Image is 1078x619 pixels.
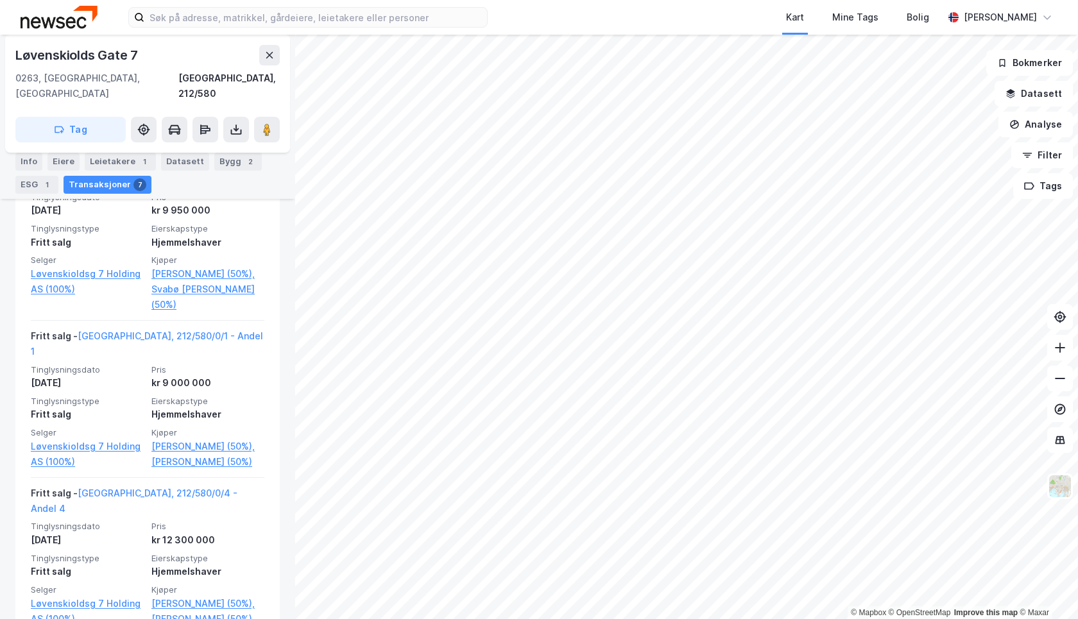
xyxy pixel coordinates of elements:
div: Løvenskiolds Gate 7 [15,45,141,65]
a: Improve this map [954,608,1018,617]
span: Eierskapstype [151,553,264,564]
a: [GEOGRAPHIC_DATA], 212/580/0/1 - Andel 1 [31,330,263,357]
div: Kart [786,10,804,25]
button: Filter [1011,142,1073,168]
div: 2 [244,155,257,168]
div: Info [15,153,42,171]
div: kr 9 950 000 [151,203,264,218]
span: Pris [151,521,264,532]
span: Selger [31,427,144,438]
span: Kjøper [151,255,264,266]
button: Tag [15,117,126,142]
input: Søk på adresse, matrikkel, gårdeiere, leietakere eller personer [144,8,487,27]
button: Analyse [998,112,1073,137]
div: 7 [133,178,146,191]
div: Hjemmelshaver [151,407,264,422]
div: [DATE] [31,532,144,548]
span: Kjøper [151,584,264,595]
a: [PERSON_NAME] (50%), [151,266,264,282]
div: Fritt salg [31,235,144,250]
span: Kjøper [151,427,264,438]
button: Bokmerker [986,50,1073,76]
div: Leietakere [85,153,156,171]
img: Z [1048,474,1072,498]
div: 0263, [GEOGRAPHIC_DATA], [GEOGRAPHIC_DATA] [15,71,178,101]
div: Eiere [47,153,80,171]
span: Tinglysningstype [31,553,144,564]
div: ESG [15,176,58,194]
div: Mine Tags [832,10,878,25]
a: Mapbox [851,608,886,617]
div: Kontrollprogram for chat [1014,557,1078,619]
div: kr 9 000 000 [151,375,264,391]
a: [GEOGRAPHIC_DATA], 212/580/0/4 - Andel 4 [31,488,237,514]
span: Selger [31,255,144,266]
span: Eierskapstype [151,396,264,407]
span: Tinglysningsdato [31,521,144,532]
span: Eierskapstype [151,223,264,234]
div: 1 [138,155,151,168]
div: Fritt salg [31,564,144,579]
button: Datasett [995,81,1073,106]
iframe: Chat Widget [1014,557,1078,619]
span: Selger [31,584,144,595]
a: Svabø [PERSON_NAME] (50%) [151,282,264,312]
div: Bygg [214,153,262,171]
span: Tinglysningstype [31,396,144,407]
div: [DATE] [31,203,144,218]
div: [PERSON_NAME] [964,10,1037,25]
span: Pris [151,364,264,375]
img: newsec-logo.f6e21ccffca1b3a03d2d.png [21,6,98,28]
div: Fritt salg [31,407,144,422]
a: Løvenskioldsg 7 Holding AS (100%) [31,266,144,297]
div: Bolig [907,10,929,25]
a: [PERSON_NAME] (50%), [151,439,264,454]
div: Hjemmelshaver [151,235,264,250]
div: 1 [40,178,53,191]
div: Transaksjoner [64,176,151,194]
a: [PERSON_NAME] (50%) [151,454,264,470]
span: Tinglysningstype [31,223,144,234]
span: Tinglysningsdato [31,364,144,375]
div: Fritt salg - [31,486,264,521]
a: OpenStreetMap [889,608,951,617]
div: [GEOGRAPHIC_DATA], 212/580 [178,71,280,101]
div: Datasett [161,153,209,171]
div: kr 12 300 000 [151,532,264,548]
div: Fritt salg - [31,328,264,364]
div: Hjemmelshaver [151,564,264,579]
div: [DATE] [31,375,144,391]
a: [PERSON_NAME] (50%), [151,596,264,611]
button: Tags [1013,173,1073,199]
a: Løvenskioldsg 7 Holding AS (100%) [31,439,144,470]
